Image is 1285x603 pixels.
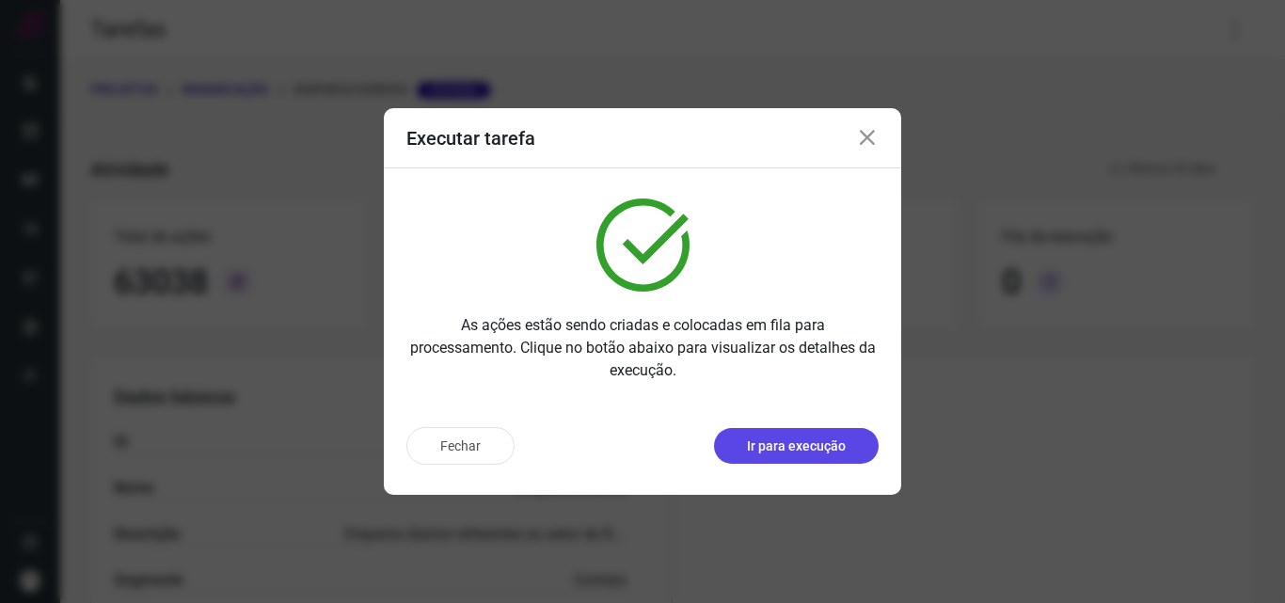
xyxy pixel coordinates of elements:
button: Fechar [406,427,515,465]
h3: Executar tarefa [406,127,535,150]
button: Ir para execução [714,428,879,464]
p: As ações estão sendo criadas e colocadas em fila para processamento. Clique no botão abaixo para ... [406,314,879,382]
p: Ir para execução [747,436,846,456]
img: verified.svg [596,198,690,292]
